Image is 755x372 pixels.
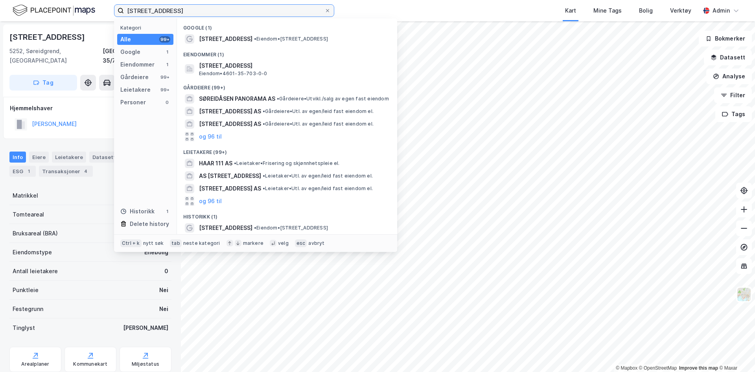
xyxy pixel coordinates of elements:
[120,207,155,216] div: Historikk
[714,87,752,103] button: Filter
[234,160,340,167] span: Leietaker • Frisering og skjønnhetspleie el.
[159,74,170,80] div: 99+
[199,184,261,193] span: [STREET_ADDRESS] AS
[13,191,38,200] div: Matrikkel
[199,70,267,77] span: Eiendom • 4601-35-703-0-0
[199,119,261,129] span: [STREET_ADDRESS] AS
[9,152,26,163] div: Info
[177,207,397,222] div: Historikk (1)
[143,240,164,246] div: nytt søk
[130,219,169,229] div: Delete history
[277,96,389,102] span: Gårdeiere • Utvikl./salg av egen fast eiendom
[13,304,43,314] div: Festegrunn
[263,185,265,191] span: •
[199,196,222,206] button: og 96 til
[254,36,256,42] span: •
[199,223,252,233] span: [STREET_ADDRESS]
[199,107,261,116] span: [STREET_ADDRESS] AS
[593,6,622,15] div: Mine Tags
[234,160,236,166] span: •
[25,167,33,175] div: 1
[263,185,373,192] span: Leietaker • Utl. av egen/leid fast eiendom el.
[715,106,752,122] button: Tags
[263,173,265,179] span: •
[295,239,307,247] div: esc
[679,365,718,371] a: Improve this map
[89,152,119,163] div: Datasett
[254,36,328,42] span: Eiendom • [STREET_ADDRESS]
[639,6,653,15] div: Bolig
[164,61,170,68] div: 1
[737,287,751,302] img: Z
[132,361,159,367] div: Miljøstatus
[120,85,151,94] div: Leietakere
[120,239,142,247] div: Ctrl + k
[308,240,324,246] div: avbryt
[120,60,155,69] div: Eiendommer
[29,152,49,163] div: Eiere
[164,267,168,276] div: 0
[263,108,265,114] span: •
[170,239,182,247] div: tab
[159,36,170,43] div: 99+
[120,47,140,57] div: Google
[177,19,397,33] div: Google (1)
[616,365,637,371] a: Mapbox
[199,132,222,141] button: og 96 til
[199,61,388,70] span: [STREET_ADDRESS]
[670,6,691,15] div: Verktøy
[120,72,149,82] div: Gårdeiere
[159,87,170,93] div: 99+
[263,121,265,127] span: •
[183,240,220,246] div: neste kategori
[177,45,397,59] div: Eiendommer (1)
[716,334,755,372] iframe: Chat Widget
[263,121,374,127] span: Gårdeiere • Utl. av egen/leid fast eiendom el.
[639,365,677,371] a: OpenStreetMap
[199,171,261,181] span: AS [STREET_ADDRESS]
[177,143,397,157] div: Leietakere (99+)
[706,68,752,84] button: Analyse
[13,285,39,295] div: Punktleie
[13,323,35,333] div: Tinglyst
[164,208,170,215] div: 1
[199,159,232,168] span: HAAR 111 AS
[716,334,755,372] div: Kontrollprogram for chat
[243,240,263,246] div: markere
[21,361,49,367] div: Arealplaner
[699,31,752,46] button: Bokmerker
[10,104,171,113] div: Hjemmelshaver
[9,46,103,65] div: 5252, Søreidgrend, [GEOGRAPHIC_DATA]
[9,166,36,177] div: ESG
[82,167,90,175] div: 4
[159,285,168,295] div: Nei
[199,34,252,44] span: [STREET_ADDRESS]
[144,248,168,257] div: Enebolig
[159,304,168,314] div: Nei
[52,152,86,163] div: Leietakere
[9,75,77,91] button: Tag
[103,46,171,65] div: [GEOGRAPHIC_DATA], 35/703
[164,99,170,105] div: 0
[39,166,93,177] div: Transaksjoner
[13,229,58,238] div: Bruksareal (BRA)
[254,225,256,231] span: •
[120,35,131,44] div: Alle
[263,173,373,179] span: Leietaker • Utl. av egen/leid fast eiendom el.
[177,78,397,93] div: Gårdeiere (99+)
[565,6,576,15] div: Kart
[124,5,324,17] input: Søk på adresse, matrikkel, gårdeiere, leietakere eller personer
[13,267,58,276] div: Antall leietakere
[277,96,279,102] span: •
[13,248,52,257] div: Eiendomstype
[123,323,168,333] div: [PERSON_NAME]
[164,49,170,55] div: 1
[13,210,44,219] div: Tomteareal
[13,4,95,17] img: logo.f888ab2527a4732fd821a326f86c7f29.svg
[278,240,289,246] div: velg
[254,225,328,231] span: Eiendom • [STREET_ADDRESS]
[704,50,752,65] button: Datasett
[9,31,87,43] div: [STREET_ADDRESS]
[120,25,173,31] div: Kategori
[713,6,730,15] div: Admin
